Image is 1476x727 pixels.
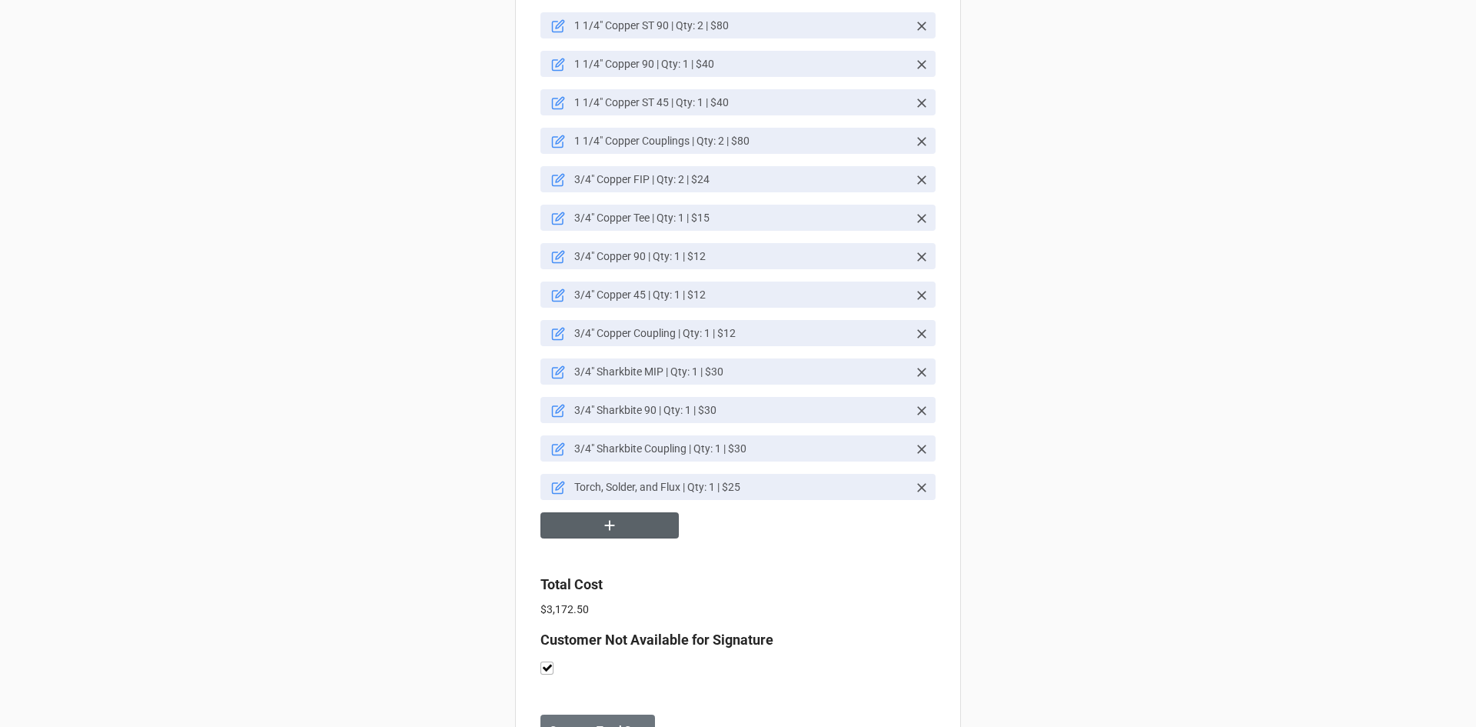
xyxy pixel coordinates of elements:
p: $3,172.50 [540,602,936,617]
p: 3/4" Sharkbite Coupling | Qty: 1 | $30 [574,441,908,456]
p: 3/4" Copper 45 | Qty: 1 | $12 [574,287,908,302]
p: 3/4" Sharkbite MIP | Qty: 1 | $30 [574,364,908,379]
p: 3/4" Copper FIP | Qty: 2 | $24 [574,172,908,187]
p: 1 1/4" Copper 90 | Qty: 1 | $40 [574,56,908,72]
b: Total Cost [540,576,603,592]
p: 3/4" Sharkbite 90 | Qty: 1 | $30 [574,402,908,418]
p: 1 1/4" Copper Couplings | Qty: 2 | $80 [574,133,908,148]
p: Torch, Solder, and Flux | Qty: 1 | $25 [574,479,908,495]
p: 1 1/4" Copper ST 45 | Qty: 1 | $40 [574,95,908,110]
p: 3/4" Copper Tee | Qty: 1 | $15 [574,210,908,225]
p: 3/4" Copper 90 | Qty: 1 | $12 [574,248,908,264]
p: 1 1/4" Copper ST 90 | Qty: 2 | $80 [574,18,908,33]
label: Customer Not Available for Signature [540,629,773,651]
p: 3/4" Copper Coupling | Qty: 1 | $12 [574,325,908,341]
